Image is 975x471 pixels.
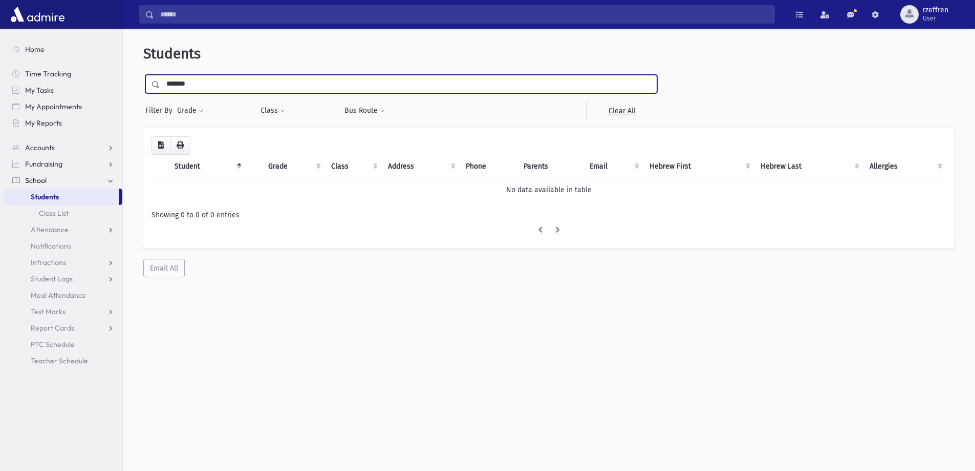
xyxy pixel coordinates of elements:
a: My Appointments [4,98,122,115]
span: Filter By [145,105,177,116]
span: Accounts [25,143,55,152]
a: Student Logs [4,271,122,287]
span: rzeffren [923,6,948,14]
th: Hebrew First: activate to sort column ascending [643,155,754,178]
a: Accounts [4,139,122,156]
td: No data available in table [151,178,946,201]
a: Time Tracking [4,66,122,82]
div: Showing 0 to 0 of 0 entries [151,210,946,220]
a: Infractions [4,254,122,271]
th: Grade: activate to sort column ascending [262,155,324,178]
th: Allergies: activate to sort column ascending [863,155,946,178]
a: My Tasks [4,82,122,98]
a: Class List [4,205,122,221]
span: Time Tracking [25,69,71,78]
button: CSV [151,136,170,155]
span: PTC Schedule [31,340,75,349]
a: Fundraising [4,156,122,172]
span: Teacher Schedule [31,356,88,365]
th: Parents [517,155,583,178]
button: Class [260,101,286,120]
span: My Tasks [25,86,54,95]
span: Attendance [31,225,69,234]
button: Email All [143,259,185,277]
span: Infractions [31,258,66,267]
th: Student: activate to sort column descending [168,155,246,178]
a: Students [4,189,119,205]
a: Notifications [4,238,122,254]
span: Home [25,45,45,54]
th: Address: activate to sort column ascending [382,155,460,178]
span: My Reports [25,118,62,128]
a: Test Marks [4,303,122,320]
input: Search [154,5,774,24]
th: Email: activate to sort column ascending [583,155,643,178]
button: Print [170,136,190,155]
span: Meal Attendance [31,291,86,300]
a: My Reports [4,115,122,131]
button: Grade [177,101,204,120]
a: Meal Attendance [4,287,122,303]
th: Class: activate to sort column ascending [325,155,382,178]
a: Report Cards [4,320,122,336]
a: Clear All [586,101,657,120]
a: Attendance [4,221,122,238]
a: School [4,172,122,189]
button: Bus Route [344,101,385,120]
th: Hebrew Last: activate to sort column ascending [754,155,864,178]
span: Test Marks [31,307,66,316]
span: Fundraising [25,159,62,169]
span: Student Logs [31,274,73,283]
a: Home [4,41,122,57]
span: User [923,14,948,23]
a: PTC Schedule [4,336,122,353]
span: Students [31,192,59,201]
span: Report Cards [31,323,74,333]
th: Phone [460,155,517,178]
span: Students [143,45,201,62]
img: AdmirePro [8,4,67,25]
span: Notifications [31,241,71,251]
span: My Appointments [25,102,82,111]
a: Teacher Schedule [4,353,122,369]
span: School [25,176,47,185]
